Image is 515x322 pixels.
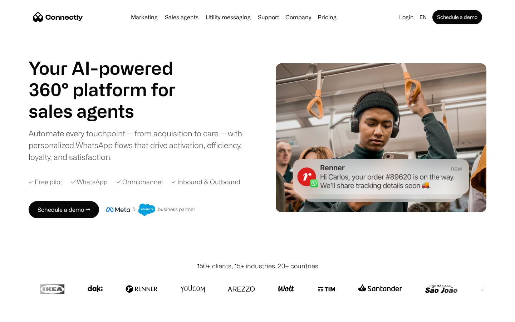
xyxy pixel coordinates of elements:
[7,309,43,319] aside: Language selected: English
[162,14,201,20] a: Sales agents
[197,261,318,271] div: 150+ clients, 15+ industries, 20+ countries
[106,204,196,216] img: Meta and Salesforce business partner badge.
[29,177,62,187] div: ✓ Free pilot
[420,12,427,22] div: en
[71,177,108,187] div: ✓ WhatsApp
[203,14,254,20] a: Utility messaging
[29,127,254,163] div: Automate every touchpoint — from acquisition to care — with personalized WhatsApp flows that driv...
[285,12,311,22] div: Company
[315,14,339,20] a: Pricing
[29,201,99,218] a: Schedule a demo →
[171,177,240,187] div: ✓ Inbound & Outbound
[396,12,417,22] a: Login
[29,100,193,122] h1: sales agents
[14,309,43,319] ul: Language list
[255,14,282,20] a: Support
[116,177,163,187] div: ✓ Omnichannel
[432,10,482,24] a: Schedule a demo
[128,14,161,20] a: Marketing
[29,57,193,100] h1: Your AI-powered 360° platform for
